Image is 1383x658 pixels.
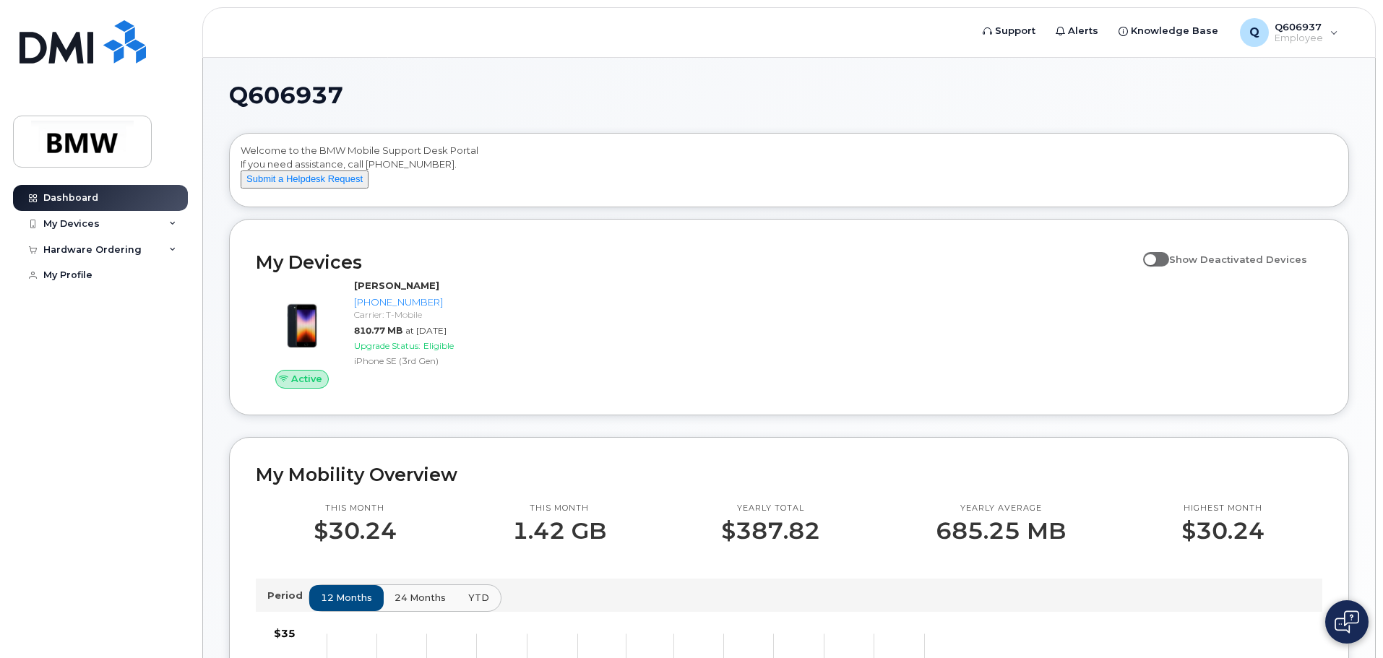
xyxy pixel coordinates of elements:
[512,518,606,544] p: 1.42 GB
[1143,246,1155,257] input: Show Deactivated Devices
[1181,518,1264,544] p: $30.24
[1169,254,1307,265] span: Show Deactivated Devices
[936,518,1066,544] p: 685.25 MB
[936,503,1066,514] p: Yearly average
[512,503,606,514] p: This month
[241,173,369,184] a: Submit a Helpdesk Request
[423,340,454,351] span: Eligible
[354,355,504,367] div: iPhone SE (3rd Gen)
[291,372,322,386] span: Active
[256,464,1322,485] h2: My Mobility Overview
[314,518,397,544] p: $30.24
[721,503,820,514] p: Yearly total
[241,144,1337,202] div: Welcome to the BMW Mobile Support Desk Portal If you need assistance, call [PHONE_NUMBER].
[256,251,1136,273] h2: My Devices
[241,170,369,189] button: Submit a Helpdesk Request
[405,325,447,336] span: at [DATE]
[395,591,446,605] span: 24 months
[274,627,296,640] tspan: $35
[468,591,489,605] span: YTD
[354,295,504,309] div: [PHONE_NUMBER]
[354,340,421,351] span: Upgrade Status:
[354,308,504,321] div: Carrier: T-Mobile
[267,286,337,355] img: image20231002-3703462-1angbar.jpeg
[1335,610,1359,633] img: Open chat
[1181,503,1264,514] p: Highest month
[256,279,509,389] a: Active[PERSON_NAME][PHONE_NUMBER]Carrier: T-Mobile810.77 MBat [DATE]Upgrade Status:EligibleiPhone...
[721,518,820,544] p: $387.82
[314,503,397,514] p: This month
[354,325,402,336] span: 810.77 MB
[229,85,343,106] span: Q606937
[267,589,309,602] p: Period
[354,280,439,291] strong: [PERSON_NAME]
